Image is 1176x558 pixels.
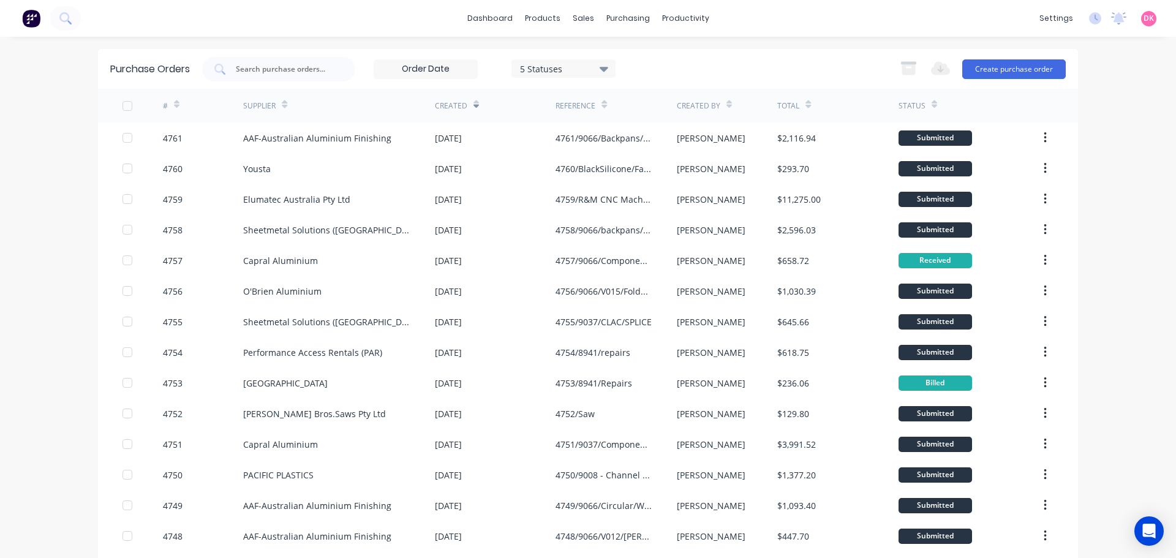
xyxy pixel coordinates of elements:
div: Created By [677,100,720,111]
div: [PERSON_NAME] [677,132,745,145]
div: [PERSON_NAME] [677,407,745,420]
div: 4750/9008 - Channel Rubber [556,469,652,481]
div: AAF-Australian Aluminium Finishing [243,132,391,145]
div: 4757 [163,254,183,267]
div: [DATE] [435,407,462,420]
div: Submitted [899,161,972,176]
div: [DATE] [435,530,462,543]
div: [PERSON_NAME] [677,254,745,267]
div: $11,275.00 [777,193,821,206]
div: 4754 [163,346,183,359]
div: [PERSON_NAME] [677,469,745,481]
div: 4752/Saw [556,407,595,420]
div: 4757/9066/Components/rubbers [556,254,652,267]
div: $1,377.20 [777,469,816,481]
div: AAF-Australian Aluminium Finishing [243,530,391,543]
div: sales [567,9,600,28]
button: Create purchase order [962,59,1066,79]
div: Submitted [899,192,972,207]
div: $293.70 [777,162,809,175]
div: 4752 [163,407,183,420]
div: [DATE] [435,224,462,236]
div: [PERSON_NAME] [677,377,745,390]
div: Sheetmetal Solutions ([GEOGRAPHIC_DATA]) Pty Ltd [243,315,410,328]
div: PACIFIC PLASTICS [243,469,314,481]
div: 4749 [163,499,183,512]
div: [PERSON_NAME] [677,162,745,175]
div: $645.66 [777,315,809,328]
div: 4751/9037/Components [556,438,652,451]
div: Submitted [899,498,972,513]
div: Billed [899,375,972,391]
div: $1,093.40 [777,499,816,512]
div: [PERSON_NAME] [677,315,745,328]
div: [PERSON_NAME] [677,530,745,543]
div: products [519,9,567,28]
div: Status [899,100,925,111]
div: 4754/8941/repairs [556,346,630,359]
div: Received [899,253,972,268]
div: 4760/BlackSilicone/Factory [556,162,652,175]
div: 4748 [163,530,183,543]
div: 5 Statuses [520,62,608,75]
div: 4756 [163,285,183,298]
div: $447.70 [777,530,809,543]
div: [DATE] [435,193,462,206]
input: Search purchase orders... [235,63,336,75]
div: # [163,100,168,111]
div: Submitted [899,222,972,238]
div: 4758 [163,224,183,236]
div: 4761/9066/Backpans/Curtain wall [556,132,652,145]
div: 4758/9066/backpans/WCC [556,224,652,236]
input: Order Date [374,60,477,78]
div: $2,116.94 [777,132,816,145]
div: Capral Aluminium [243,438,318,451]
div: Submitted [899,437,972,452]
div: 4755/9037/CLAC/SPLICE [556,315,652,328]
div: productivity [656,9,715,28]
div: $3,991.52 [777,438,816,451]
div: 4756/9066/V015/Folds&Flats [556,285,652,298]
div: [DATE] [435,315,462,328]
div: Sheetmetal Solutions ([GEOGRAPHIC_DATA]) Pty Ltd [243,224,410,236]
a: dashboard [461,9,519,28]
div: 4751 [163,438,183,451]
div: [DATE] [435,438,462,451]
div: $618.75 [777,346,809,359]
div: Submitted [899,529,972,544]
div: Submitted [899,314,972,330]
div: $236.06 [777,377,809,390]
div: 4759/R&M CNC Machine [556,193,652,206]
div: Created [435,100,467,111]
div: [DATE] [435,499,462,512]
div: 4748/9066/V012/[PERSON_NAME] [556,530,652,543]
div: [DATE] [435,132,462,145]
div: 4759 [163,193,183,206]
div: [PERSON_NAME] [677,285,745,298]
div: Supplier [243,100,276,111]
div: Submitted [899,345,972,360]
div: [PERSON_NAME] Bros.Saws Pty Ltd [243,407,386,420]
div: Submitted [899,406,972,421]
img: Factory [22,9,40,28]
div: [PERSON_NAME] [677,193,745,206]
div: $2,596.03 [777,224,816,236]
div: [PERSON_NAME] [677,224,745,236]
div: Capral Aluminium [243,254,318,267]
div: Performance Access Rentals (PAR) [243,346,382,359]
div: [DATE] [435,377,462,390]
div: Yousta [243,162,271,175]
div: [PERSON_NAME] [677,346,745,359]
div: Open Intercom Messenger [1134,516,1164,546]
div: [GEOGRAPHIC_DATA] [243,377,328,390]
div: 4753/8941/Repairs [556,377,632,390]
div: [DATE] [435,285,462,298]
span: DK [1144,13,1154,24]
div: purchasing [600,9,656,28]
div: [DATE] [435,469,462,481]
div: 4760 [163,162,183,175]
div: Total [777,100,799,111]
div: 4753 [163,377,183,390]
div: $1,030.39 [777,285,816,298]
div: AAF-Australian Aluminium Finishing [243,499,391,512]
